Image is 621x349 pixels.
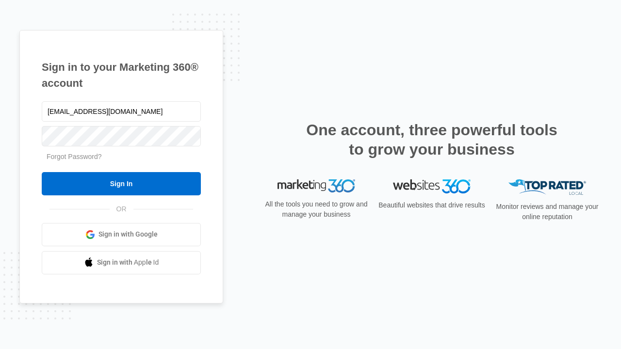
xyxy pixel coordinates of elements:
[42,223,201,246] a: Sign in with Google
[262,199,371,220] p: All the tools you need to grow and manage your business
[278,179,355,193] img: Marketing 360
[508,179,586,195] img: Top Rated Local
[97,257,159,268] span: Sign in with Apple Id
[393,179,471,193] img: Websites 360
[42,172,201,195] input: Sign In
[377,200,486,210] p: Beautiful websites that drive results
[303,120,560,159] h2: One account, three powerful tools to grow your business
[42,251,201,274] a: Sign in with Apple Id
[98,229,158,239] span: Sign in with Google
[47,153,102,160] a: Forgot Password?
[42,59,201,91] h1: Sign in to your Marketing 360® account
[42,101,201,122] input: Email
[493,202,602,222] p: Monitor reviews and manage your online reputation
[110,204,133,214] span: OR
